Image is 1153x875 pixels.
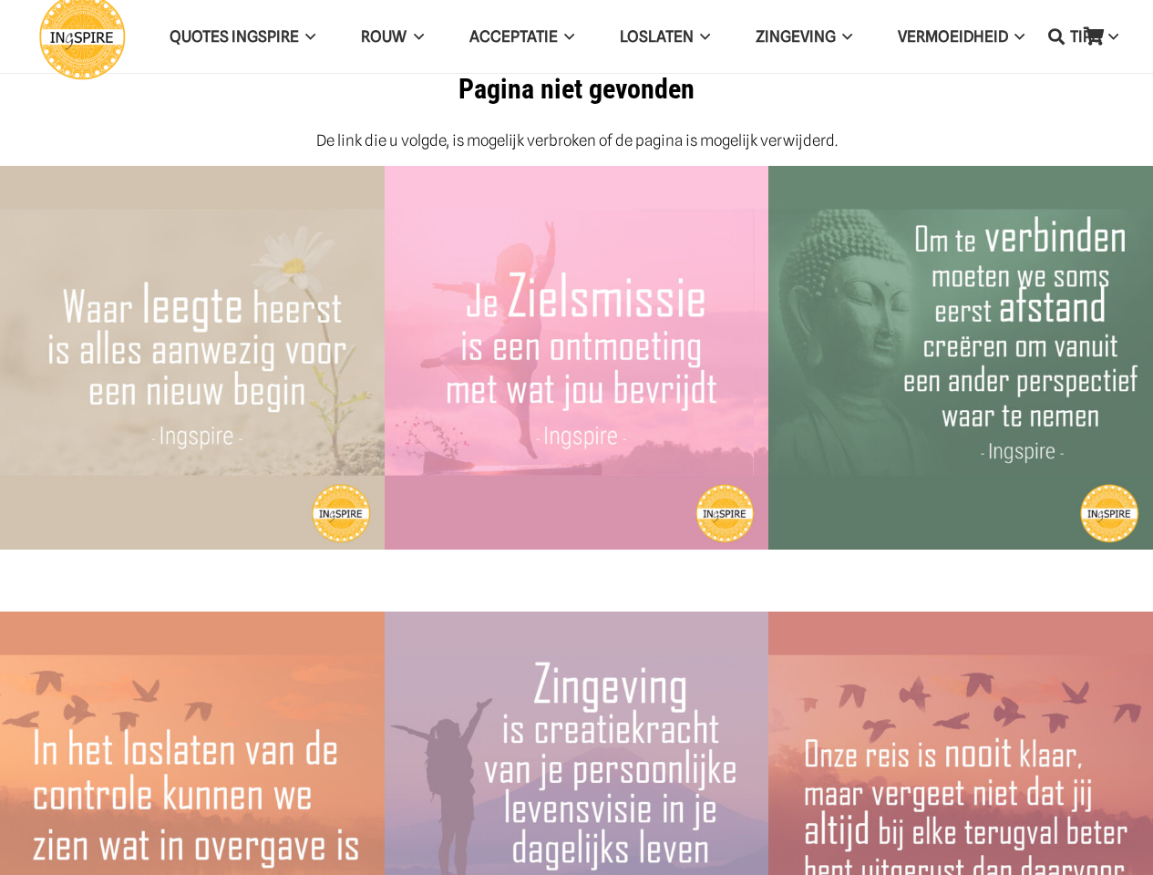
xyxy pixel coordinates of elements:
[768,166,1153,551] img: Quote over Verbinding - Om te verbinden moeten we afstand creëren om vanuit een ander perspectief...
[1047,14,1140,60] a: TIPSTIPS Menu
[57,73,1096,106] h1: Pagina niet gevonden
[1038,14,1075,59] a: Zoeken
[898,27,1008,46] span: VERMOEIDHEID
[1008,14,1024,59] span: VERMOEIDHEID Menu
[170,27,299,46] span: QUOTES INGSPIRE
[597,14,733,60] a: LoslatenLoslaten Menu
[147,14,338,60] a: QUOTES INGSPIREQUOTES INGSPIRE Menu
[768,166,1153,551] a: Om te verbinden moeten we soms eerst afstand creëren – Citaat van Ingspire
[620,27,694,46] span: Loslaten
[1070,27,1101,46] span: TIPS
[361,27,407,46] span: ROUW
[1101,14,1117,59] span: TIPS Menu
[558,14,574,59] span: Acceptatie Menu
[447,14,597,60] a: AcceptatieAcceptatie Menu
[57,129,1096,152] p: De link die u volgde, is mogelijk verbroken of de pagina is mogelijk verwijderd.
[836,14,852,59] span: Zingeving Menu
[407,14,423,59] span: ROUW Menu
[385,166,769,551] a: Je zielsmissie is een ontmoeting met wat jou bevrijdt ©
[733,14,875,60] a: ZingevingZingeving Menu
[694,14,710,59] span: Loslaten Menu
[338,14,446,60] a: ROUWROUW Menu
[875,14,1047,60] a: VERMOEIDHEIDVERMOEIDHEID Menu
[299,14,315,59] span: QUOTES INGSPIRE Menu
[756,27,836,46] span: Zingeving
[469,27,558,46] span: Acceptatie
